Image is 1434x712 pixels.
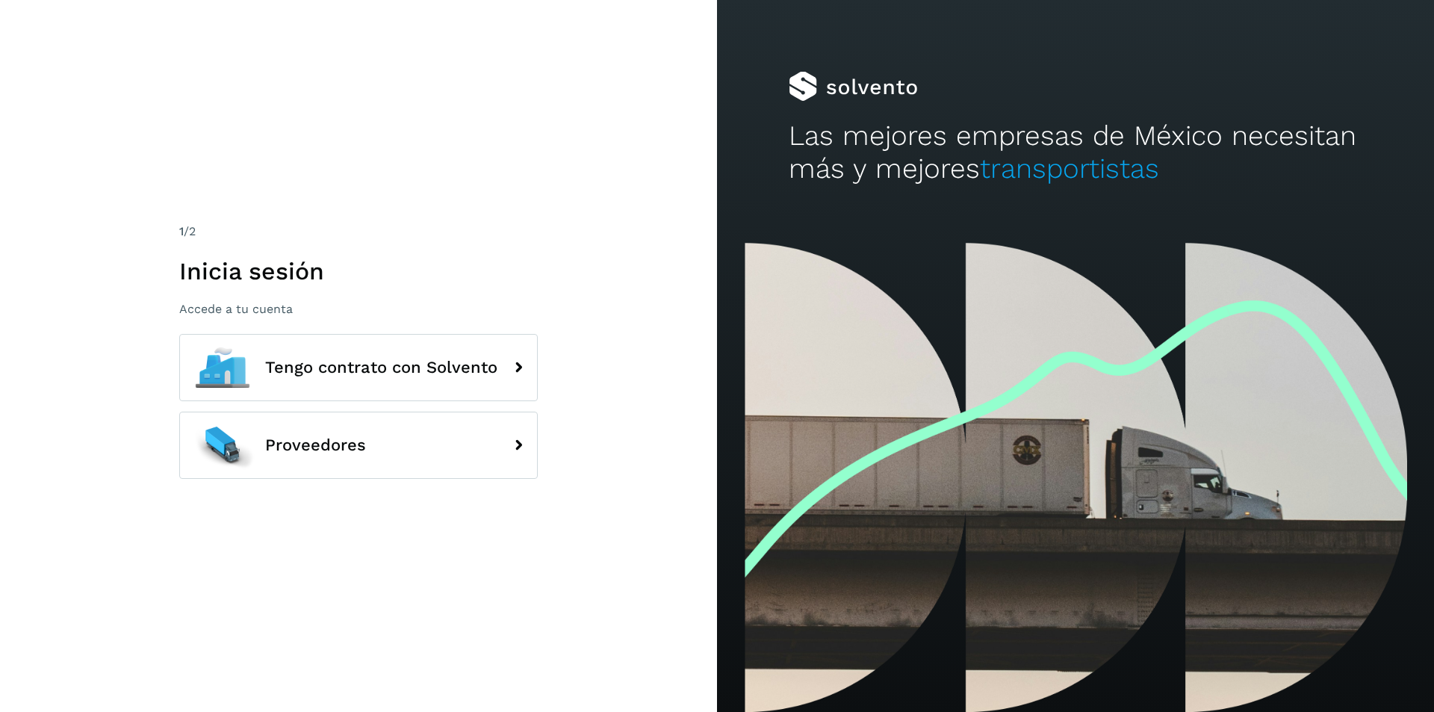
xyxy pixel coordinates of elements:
h1: Inicia sesión [179,257,538,285]
span: transportistas [980,152,1159,185]
button: Proveedores [179,412,538,479]
span: Tengo contrato con Solvento [265,359,497,377]
span: Proveedores [265,436,366,454]
div: /2 [179,223,538,241]
p: Accede a tu cuenta [179,302,538,316]
button: Tengo contrato con Solvento [179,334,538,401]
span: 1 [179,224,184,238]
h2: Las mejores empresas de México necesitan más y mejores [789,120,1362,186]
